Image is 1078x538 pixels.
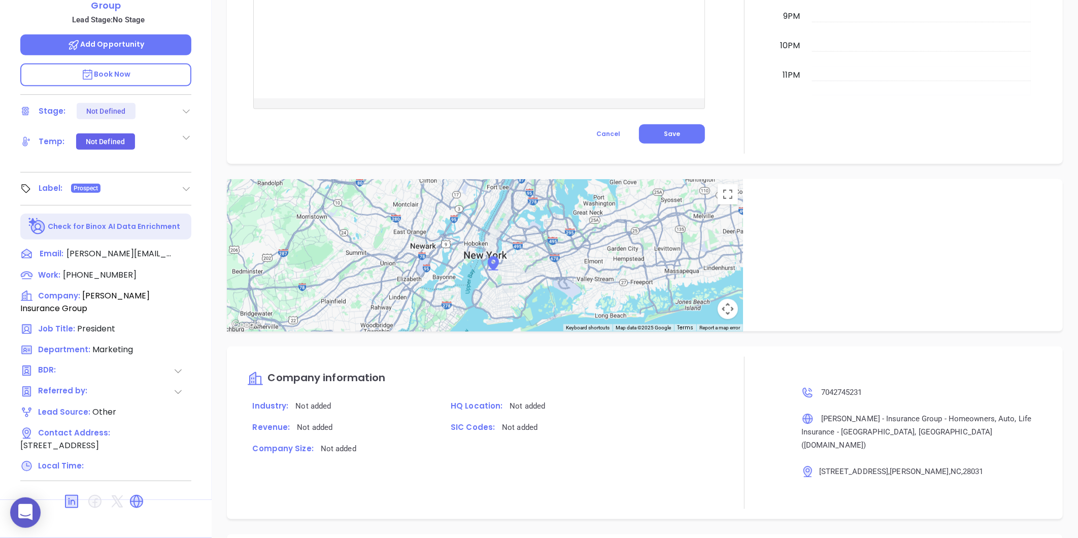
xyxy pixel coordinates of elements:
span: Not added [297,423,332,432]
span: Department: [38,344,90,355]
span: 7042745231 [821,388,862,397]
img: Ai-Enrich-DaqCidB-.svg [28,218,46,236]
span: SIC Codes: [451,422,495,432]
img: Google [229,318,263,331]
span: Other [92,406,116,418]
span: Job Title: [38,323,75,334]
a: Open this area in Google Maps (opens a new window) [229,318,263,331]
span: HQ Location: [451,400,502,411]
span: Add Opportunity [68,39,145,49]
div: 9pm [781,10,802,22]
span: Not added [510,401,545,411]
a: Report a map error [699,325,740,330]
span: , [PERSON_NAME] [888,467,949,476]
button: Cancel [578,124,639,144]
div: Temp: [39,134,65,149]
div: 11pm [781,69,802,81]
span: Company information [267,371,385,385]
span: Lead Source: [38,407,90,417]
span: [STREET_ADDRESS] [20,440,99,451]
p: Check for Binox AI Data Enrichment [48,221,180,232]
a: Terms [677,324,693,331]
button: Map camera controls [718,299,738,319]
span: Local Time: [38,460,84,471]
span: Revenue: [252,422,290,432]
span: Work: [38,270,60,280]
span: Not added [502,423,537,432]
span: Marketing [92,344,133,355]
span: Company: [38,290,80,301]
a: Company information [247,373,385,384]
span: Contact Address: [38,427,110,438]
span: , NC [949,467,961,476]
span: Email: [40,248,63,261]
p: Lead Stage: No Stage [25,13,191,26]
span: [STREET_ADDRESS] [819,467,889,476]
span: Not added [321,444,356,453]
span: Cancel [596,129,620,138]
span: [PERSON_NAME] - Insurance Group - Homeowners, Auto, Life Insurance - [GEOGRAPHIC_DATA], [GEOGRAPH... [801,414,1032,450]
span: Prospect [74,183,98,194]
span: BDR: [38,364,91,377]
span: Map data ©2025 Google [616,325,671,330]
span: President [77,323,115,334]
span: Not added [295,401,331,411]
span: [PERSON_NAME][EMAIL_ADDRESS][DOMAIN_NAME] [66,248,173,260]
span: Industry: [252,400,288,411]
div: Not Defined [86,103,125,119]
span: [PERSON_NAME] Insurance Group [20,290,150,314]
div: Not Defined [86,133,125,150]
span: Save [664,129,680,138]
span: [PHONE_NUMBER] [63,269,137,281]
span: Company Size: [252,443,313,454]
div: Label: [39,181,63,196]
div: 10pm [778,40,802,52]
span: , 28031 [961,467,984,476]
button: Keyboard shortcuts [566,324,610,331]
div: Stage: [39,104,66,119]
span: Book Now [81,69,131,79]
button: Save [639,124,705,144]
span: Referred by: [38,385,91,398]
button: Toggle fullscreen view [718,184,738,205]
